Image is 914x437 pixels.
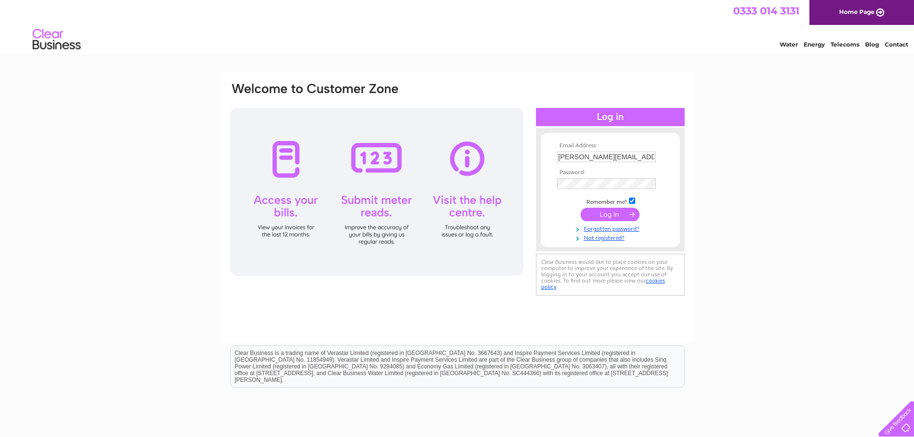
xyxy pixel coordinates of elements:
[831,41,859,48] a: Telecoms
[780,41,798,48] a: Water
[231,5,684,47] div: Clear Business is a trading name of Verastar Limited (registered in [GEOGRAPHIC_DATA] No. 3667643...
[885,41,908,48] a: Contact
[555,142,666,149] th: Email Address:
[865,41,879,48] a: Blog
[733,5,799,17] a: 0333 014 3131
[581,208,640,221] input: Submit
[32,25,81,54] img: logo.png
[804,41,825,48] a: Energy
[555,196,666,206] td: Remember me?
[541,277,665,290] a: cookies policy
[557,233,666,242] a: Not registered?
[536,254,685,295] div: Clear Business would like to place cookies on your computer to improve your experience of the sit...
[555,169,666,176] th: Password:
[557,224,666,233] a: Forgotten password?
